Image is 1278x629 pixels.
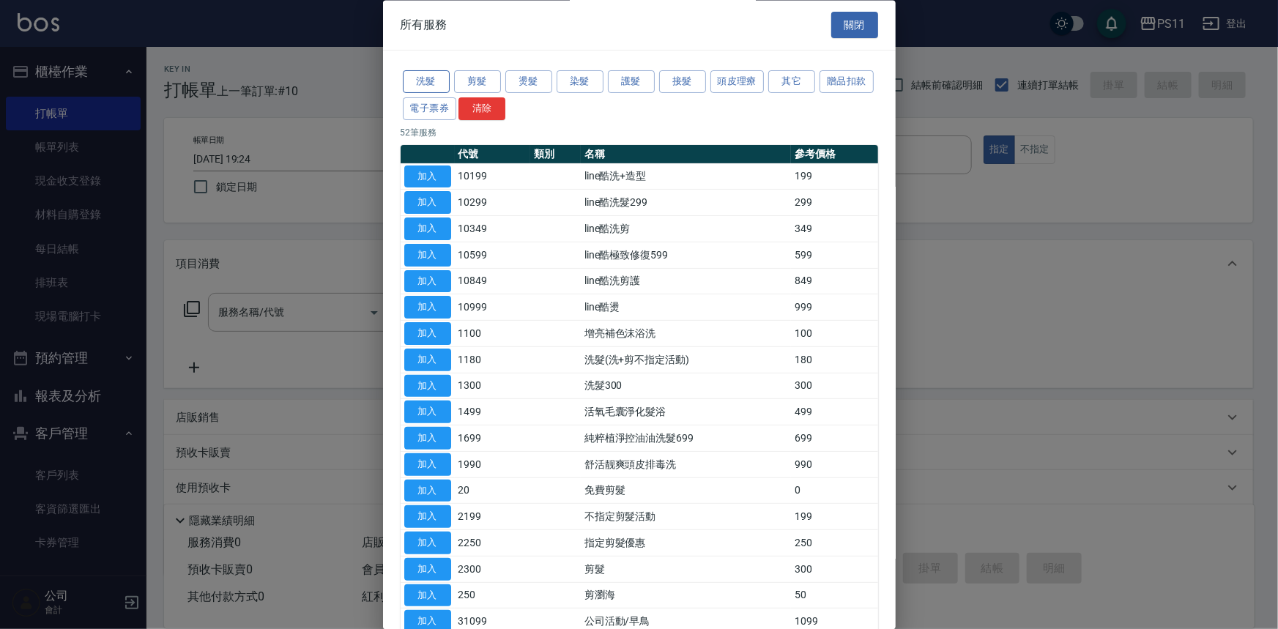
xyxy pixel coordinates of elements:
[581,190,791,216] td: line酷洗髮299
[455,145,531,164] th: 代號
[404,428,451,450] button: 加入
[581,294,791,321] td: line酷燙
[791,242,878,269] td: 599
[401,18,447,32] span: 所有服務
[404,165,451,188] button: 加入
[791,504,878,530] td: 199
[831,12,878,39] button: 關閉
[455,530,531,557] td: 2250
[455,425,531,452] td: 1699
[403,97,457,120] button: 電子票券
[404,532,451,555] button: 加入
[505,71,552,94] button: 燙髮
[404,375,451,398] button: 加入
[581,399,791,425] td: 活氧毛囊淨化髮浴
[455,504,531,530] td: 2199
[404,401,451,424] button: 加入
[530,145,580,164] th: 類別
[791,478,878,505] td: 0
[581,557,791,583] td: 剪髮
[581,452,791,478] td: 舒活靓爽頭皮排毒洗
[404,506,451,529] button: 加入
[455,294,531,321] td: 10999
[404,558,451,581] button: 加入
[608,71,655,94] button: 護髮
[791,583,878,609] td: 50
[404,297,451,319] button: 加入
[455,557,531,583] td: 2300
[455,478,531,505] td: 20
[791,530,878,557] td: 250
[581,425,791,452] td: 純粹植淨控油油洗髮699
[768,71,815,94] button: 其它
[581,242,791,269] td: line酷極致修復599
[581,216,791,242] td: line酷洗剪
[581,373,791,400] td: 洗髮300
[404,453,451,476] button: 加入
[791,321,878,347] td: 100
[458,97,505,120] button: 清除
[455,216,531,242] td: 10349
[791,190,878,216] td: 299
[581,321,791,347] td: 增亮補色沫浴洗
[791,425,878,452] td: 699
[710,71,765,94] button: 頭皮理療
[581,504,791,530] td: 不指定剪髮活動
[581,530,791,557] td: 指定剪髮優惠
[404,218,451,241] button: 加入
[581,164,791,190] td: line酷洗+造型
[791,294,878,321] td: 999
[404,192,451,215] button: 加入
[455,452,531,478] td: 1990
[791,145,878,164] th: 參考價格
[401,126,878,139] p: 52 筆服務
[791,269,878,295] td: 849
[791,216,878,242] td: 349
[581,347,791,373] td: 洗髮(洗+剪不指定活動)
[404,349,451,371] button: 加入
[455,164,531,190] td: 10199
[659,71,706,94] button: 接髮
[455,399,531,425] td: 1499
[557,71,603,94] button: 染髮
[404,270,451,293] button: 加入
[791,373,878,400] td: 300
[404,244,451,267] button: 加入
[820,71,874,94] button: 贈品扣款
[455,242,531,269] td: 10599
[455,269,531,295] td: 10849
[455,321,531,347] td: 1100
[404,480,451,502] button: 加入
[791,452,878,478] td: 990
[581,145,791,164] th: 名稱
[455,190,531,216] td: 10299
[455,347,531,373] td: 1180
[791,347,878,373] td: 180
[404,584,451,607] button: 加入
[455,583,531,609] td: 250
[791,399,878,425] td: 499
[404,323,451,346] button: 加入
[454,71,501,94] button: 剪髮
[791,164,878,190] td: 199
[403,71,450,94] button: 洗髮
[581,478,791,505] td: 免費剪髮
[455,373,531,400] td: 1300
[581,583,791,609] td: 剪瀏海
[581,269,791,295] td: line酷洗剪護
[791,557,878,583] td: 300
